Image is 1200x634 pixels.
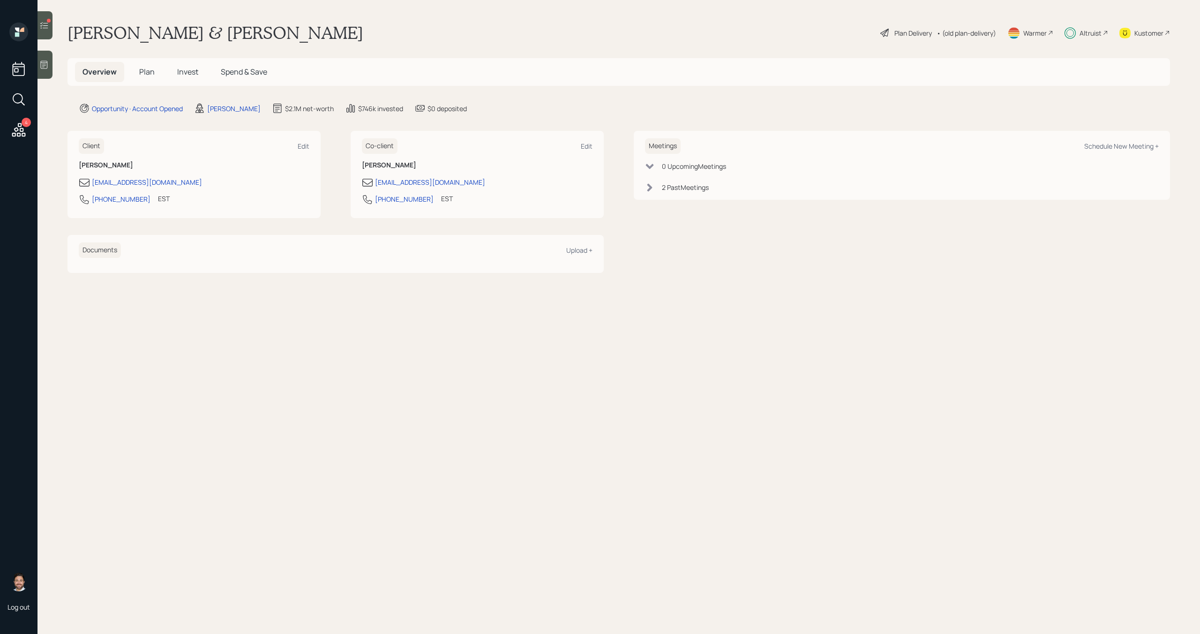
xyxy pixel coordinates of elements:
div: 2 Past Meeting s [662,182,709,192]
div: Plan Delivery [894,28,932,38]
div: [PHONE_NUMBER] [92,194,150,204]
h1: [PERSON_NAME] & [PERSON_NAME] [67,23,363,43]
div: [EMAIL_ADDRESS][DOMAIN_NAME] [375,177,485,187]
div: Log out [7,603,30,611]
span: Overview [82,67,117,77]
div: 0 Upcoming Meeting s [662,161,726,171]
div: Edit [581,142,592,151]
div: Altruist [1080,28,1102,38]
div: Schedule New Meeting + [1084,142,1159,151]
div: 4 [22,118,31,127]
div: EST [441,194,453,204]
div: $746k invested [358,104,403,113]
span: Spend & Save [221,67,267,77]
div: Warmer [1023,28,1047,38]
div: Upload + [566,246,592,255]
span: Plan [139,67,155,77]
h6: [PERSON_NAME] [79,161,309,169]
div: [PERSON_NAME] [207,104,261,113]
span: Invest [177,67,198,77]
div: EST [158,194,170,204]
h6: Client [79,138,104,154]
img: michael-russo-headshot.png [9,573,28,591]
h6: Documents [79,242,121,258]
h6: Co-client [362,138,397,154]
div: $2.1M net-worth [285,104,334,113]
div: • (old plan-delivery) [937,28,996,38]
div: [EMAIL_ADDRESS][DOMAIN_NAME] [92,177,202,187]
div: $0 deposited [427,104,467,113]
h6: Meetings [645,138,681,154]
div: Opportunity · Account Opened [92,104,183,113]
div: Kustomer [1134,28,1163,38]
h6: [PERSON_NAME] [362,161,592,169]
div: Edit [298,142,309,151]
div: [PHONE_NUMBER] [375,194,434,204]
